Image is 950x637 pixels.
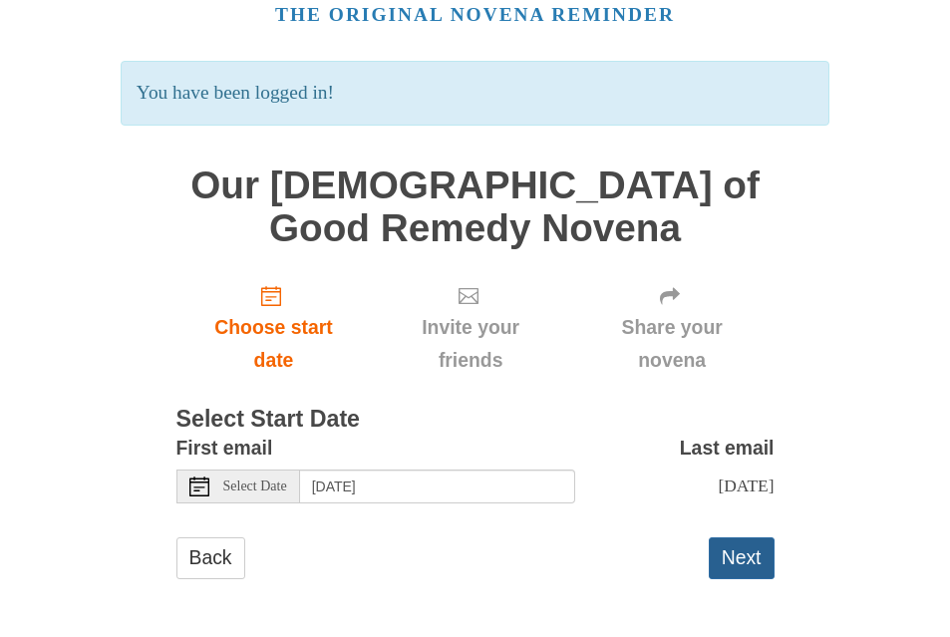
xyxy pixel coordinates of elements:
label: Last email [680,432,775,465]
div: Click "Next" to confirm your start date first. [371,269,569,388]
span: Choose start date [196,311,352,377]
div: Click "Next" to confirm your start date first. [570,269,775,388]
label: First email [176,432,273,465]
a: Back [176,537,245,578]
h1: Our [DEMOGRAPHIC_DATA] of Good Remedy Novena [176,164,775,249]
span: Invite your friends [391,311,549,377]
span: [DATE] [718,476,774,495]
button: Next [709,537,775,578]
a: Choose start date [176,269,372,388]
span: Share your novena [590,311,755,377]
span: Select Date [223,479,287,493]
p: You have been logged in! [121,61,829,126]
h3: Select Start Date [176,407,775,433]
a: The original novena reminder [275,4,675,25]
